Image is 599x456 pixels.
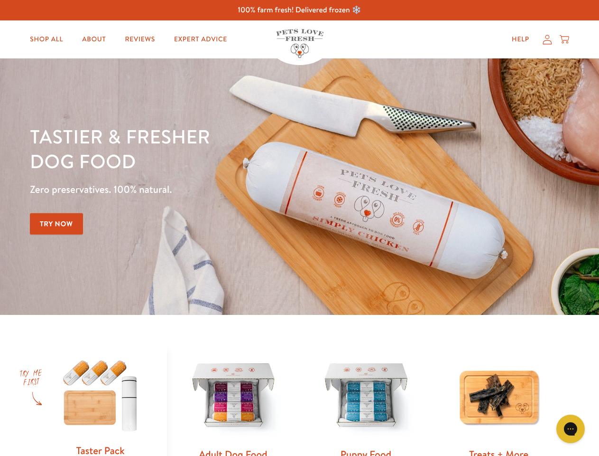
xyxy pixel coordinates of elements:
[30,181,389,198] p: Zero preservatives. 100% natural.
[552,411,590,446] iframe: Gorgias live chat messenger
[276,29,323,58] img: Pets Love Fresh
[30,124,389,173] h1: Tastier & fresher dog food
[30,213,83,235] a: Try Now
[117,30,162,49] a: Reviews
[22,30,71,49] a: Shop All
[504,30,537,49] a: Help
[74,30,113,49] a: About
[166,30,235,49] a: Expert Advice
